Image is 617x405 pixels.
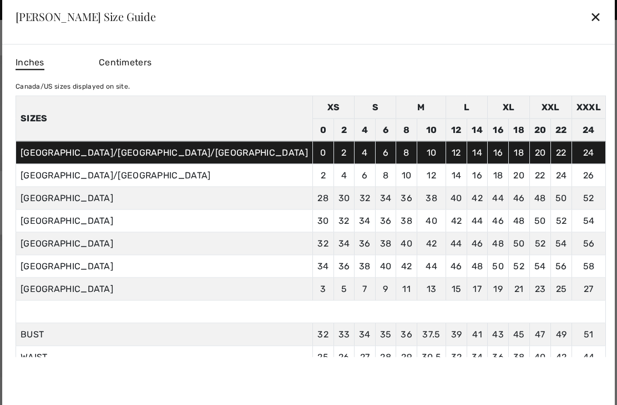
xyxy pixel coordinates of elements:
[467,278,488,300] td: 17
[446,119,467,141] td: 12
[312,278,333,300] td: 3
[446,255,467,278] td: 46
[508,187,529,209] td: 46
[508,255,529,278] td: 52
[513,329,525,339] span: 45
[529,96,572,119] td: XXL
[446,209,467,232] td: 42
[355,164,376,187] td: 6
[417,232,446,255] td: 42
[488,232,509,255] td: 48
[359,329,371,339] span: 34
[355,141,376,164] td: 4
[16,255,312,278] td: [GEOGRAPHIC_DATA]
[355,209,376,232] td: 34
[488,141,509,164] td: 16
[472,351,483,362] span: 34
[355,232,376,255] td: 36
[375,119,396,141] td: 6
[312,141,333,164] td: 0
[446,187,467,209] td: 40
[333,119,355,141] td: 2
[16,232,312,255] td: [GEOGRAPHIC_DATA]
[417,141,446,164] td: 10
[446,141,467,164] td: 12
[492,329,504,339] span: 43
[16,141,312,164] td: [GEOGRAPHIC_DATA]/[GEOGRAPHIC_DATA]/[GEOGRAPHIC_DATA]
[16,323,312,346] td: BUST
[572,164,605,187] td: 26
[312,119,333,141] td: 0
[467,209,488,232] td: 44
[488,119,509,141] td: 16
[333,232,355,255] td: 34
[312,209,333,232] td: 30
[360,351,370,362] span: 27
[551,209,572,232] td: 52
[338,351,350,362] span: 26
[488,164,509,187] td: 18
[508,164,529,187] td: 20
[317,329,328,339] span: 32
[333,255,355,278] td: 36
[488,278,509,300] td: 19
[529,119,551,141] td: 20
[16,278,312,300] td: [GEOGRAPHIC_DATA]
[572,96,605,119] td: XXXL
[446,232,467,255] td: 44
[16,96,312,141] th: Sizes
[583,351,595,362] span: 44
[396,255,417,278] td: 42
[375,232,396,255] td: 38
[333,187,355,209] td: 30
[584,329,594,339] span: 51
[572,209,605,232] td: 54
[529,278,551,300] td: 23
[396,96,446,119] td: M
[338,329,350,339] span: 33
[492,351,504,362] span: 36
[333,164,355,187] td: 4
[396,141,417,164] td: 8
[508,232,529,255] td: 50
[380,329,392,339] span: 35
[551,255,572,278] td: 56
[508,141,529,164] td: 18
[417,278,446,300] td: 13
[551,187,572,209] td: 50
[16,346,312,368] td: WAIST
[572,141,605,164] td: 24
[508,278,529,300] td: 21
[16,55,44,70] span: Inches
[508,119,529,141] td: 18
[312,187,333,209] td: 28
[26,8,49,18] span: Chat
[375,255,396,278] td: 40
[396,187,417,209] td: 36
[572,255,605,278] td: 58
[488,255,509,278] td: 50
[401,329,412,339] span: 36
[467,187,488,209] td: 42
[375,209,396,232] td: 36
[590,5,601,28] div: ✕
[16,209,312,232] td: [GEOGRAPHIC_DATA]
[467,119,488,141] td: 14
[16,11,156,22] div: [PERSON_NAME] Size Guide
[417,255,446,278] td: 44
[312,96,354,119] td: XS
[446,278,467,300] td: 15
[375,278,396,300] td: 9
[529,187,551,209] td: 48
[467,164,488,187] td: 16
[312,232,333,255] td: 32
[355,255,376,278] td: 38
[16,81,606,91] div: Canada/US sizes displayed on site.
[396,119,417,141] td: 8
[529,209,551,232] td: 50
[572,278,605,300] td: 27
[16,187,312,209] td: [GEOGRAPHIC_DATA]
[551,164,572,187] td: 24
[572,232,605,255] td: 56
[333,278,355,300] td: 5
